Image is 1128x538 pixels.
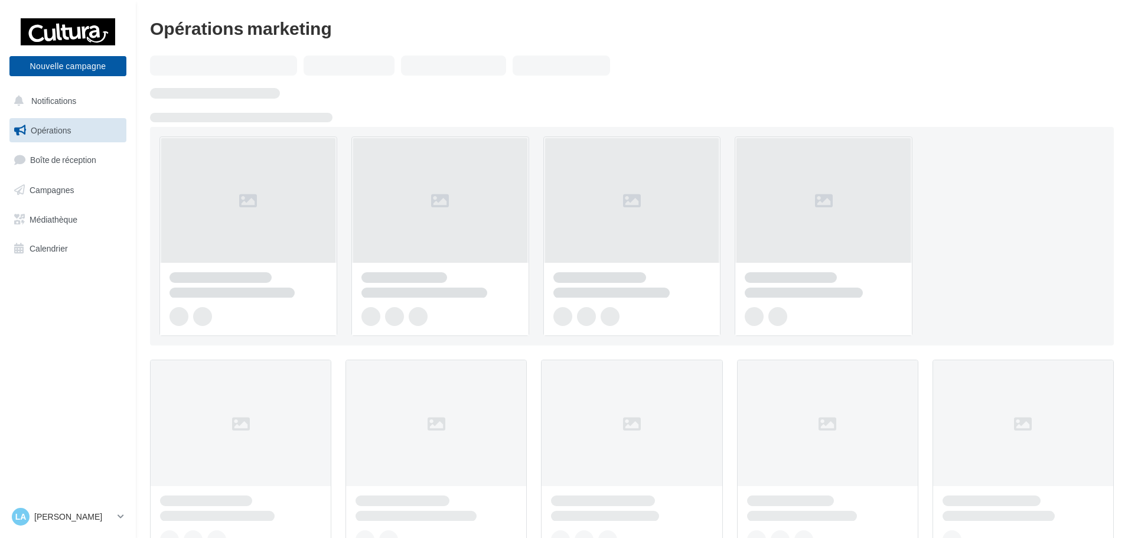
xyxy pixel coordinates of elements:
a: Campagnes [7,178,129,203]
span: Campagnes [30,185,74,195]
span: La [15,511,27,523]
button: Nouvelle campagne [9,56,126,76]
span: Boîte de réception [30,155,96,165]
a: La [PERSON_NAME] [9,506,126,528]
span: Opérations [31,125,71,135]
button: Notifications [7,89,124,113]
div: Opérations marketing [150,19,1114,37]
a: Médiathèque [7,207,129,232]
span: Médiathèque [30,214,77,224]
a: Opérations [7,118,129,143]
span: Calendrier [30,243,68,253]
p: [PERSON_NAME] [34,511,113,523]
a: Boîte de réception [7,147,129,172]
a: Calendrier [7,236,129,261]
span: Notifications [31,96,76,106]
